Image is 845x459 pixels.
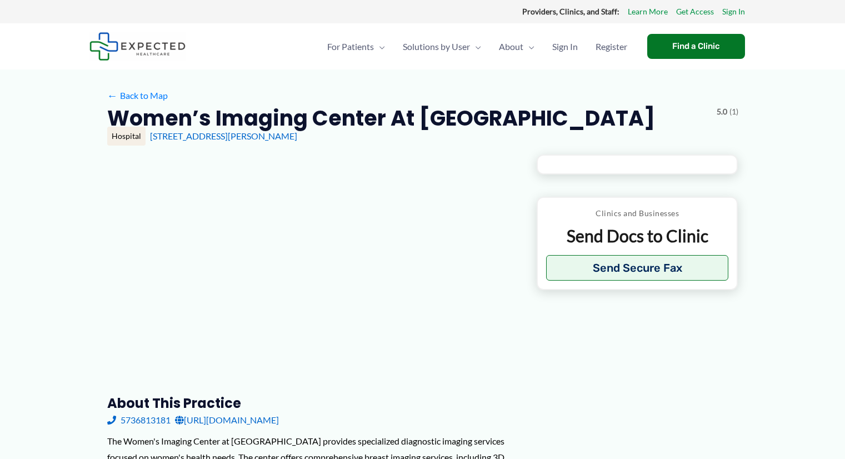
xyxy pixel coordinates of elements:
[89,32,186,61] img: Expected Healthcare Logo - side, dark font, small
[107,395,519,412] h3: About this practice
[543,27,587,66] a: Sign In
[596,27,627,66] span: Register
[499,27,523,66] span: About
[546,225,729,247] p: Send Docs to Clinic
[327,27,374,66] span: For Patients
[676,4,714,19] a: Get Access
[107,127,146,146] div: Hospital
[717,104,727,119] span: 5.0
[522,7,619,16] strong: Providers, Clinics, and Staff:
[394,27,490,66] a: Solutions by UserMenu Toggle
[107,104,655,132] h2: Women’s Imaging Center at [GEOGRAPHIC_DATA]
[523,27,534,66] span: Menu Toggle
[552,27,578,66] span: Sign In
[628,4,668,19] a: Learn More
[374,27,385,66] span: Menu Toggle
[150,131,297,141] a: [STREET_ADDRESS][PERSON_NAME]
[107,90,118,101] span: ←
[403,27,470,66] span: Solutions by User
[318,27,636,66] nav: Primary Site Navigation
[546,206,729,221] p: Clinics and Businesses
[722,4,745,19] a: Sign In
[107,87,168,104] a: ←Back to Map
[490,27,543,66] a: AboutMenu Toggle
[546,255,729,281] button: Send Secure Fax
[470,27,481,66] span: Menu Toggle
[647,34,745,59] a: Find a Clinic
[107,412,171,428] a: 5736813181
[587,27,636,66] a: Register
[318,27,394,66] a: For PatientsMenu Toggle
[729,104,738,119] span: (1)
[175,412,279,428] a: [URL][DOMAIN_NAME]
